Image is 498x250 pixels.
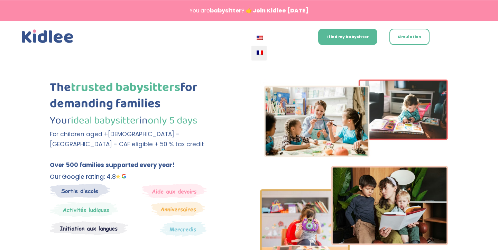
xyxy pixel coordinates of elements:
[151,202,205,216] img: Birthday
[50,184,110,198] img: School outing
[257,36,263,40] img: English
[71,77,180,98] span: trusted babysitters
[71,112,139,129] span: ideal babysitter
[50,130,204,148] span: For children aged +[DEMOGRAPHIC_DATA] - [GEOGRAPHIC_DATA] - CAF eligible + 50 % tax credit
[253,7,308,15] a: Join Kidlee [DATE]
[389,29,430,45] a: Simulation
[160,221,206,237] img: Thematics
[318,29,377,45] a: I find my babysitter
[20,28,75,45] img: logo_kidlee_blue
[50,202,118,217] img: Wednesday
[142,184,207,198] img: weekends
[50,80,238,115] h1: The for demanding families
[50,221,128,235] img: Thematic workshop
[148,112,197,129] span: only 5 days
[20,28,75,45] a: Kidlee Logo
[190,7,308,15] span: You are ? 👉
[50,112,197,129] span: Your in
[50,172,238,182] p: Our Google rating: 4.8
[257,50,263,55] img: fr_FR
[210,7,241,15] strong: babysitter
[50,161,175,169] b: Over 500 families supported every year!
